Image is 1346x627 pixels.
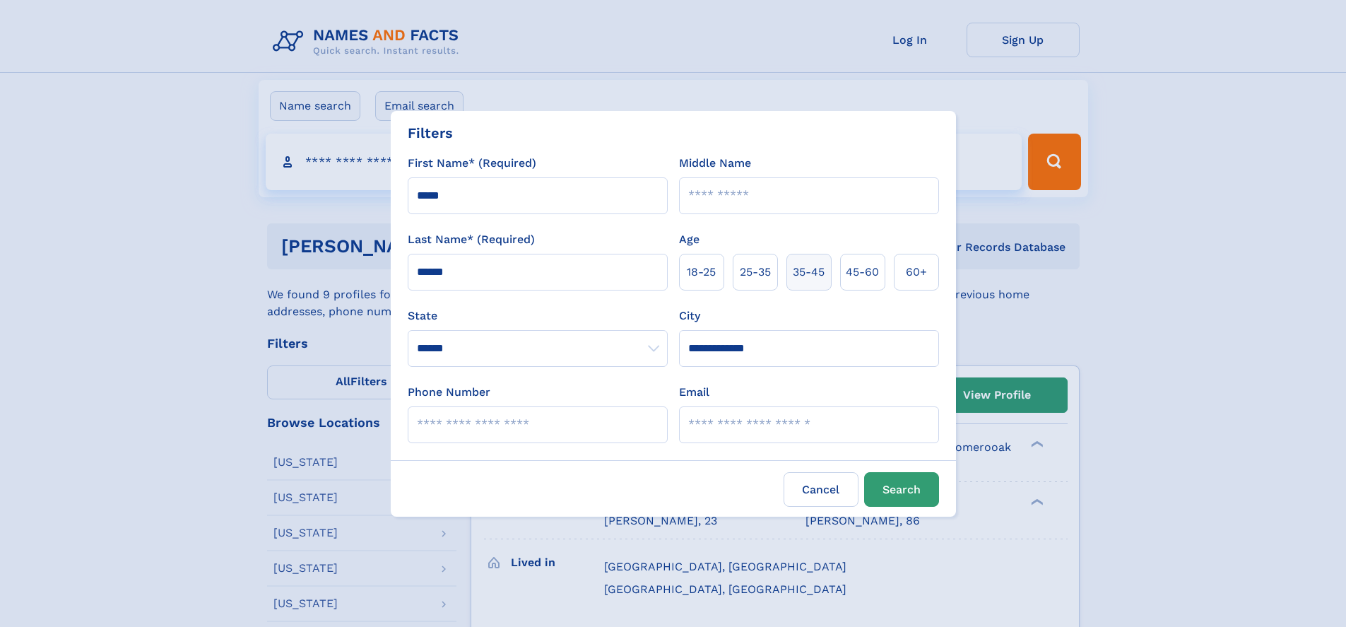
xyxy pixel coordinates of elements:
label: City [679,307,700,324]
label: Middle Name [679,155,751,172]
button: Search [864,472,939,507]
label: First Name* (Required) [408,155,536,172]
span: 18‑25 [687,264,716,281]
span: 35‑45 [793,264,825,281]
span: 60+ [906,264,927,281]
span: 25‑35 [740,264,771,281]
span: 45‑60 [846,264,879,281]
div: Filters [408,122,453,143]
label: Last Name* (Required) [408,231,535,248]
label: Cancel [784,472,858,507]
label: Phone Number [408,384,490,401]
label: State [408,307,668,324]
label: Email [679,384,709,401]
label: Age [679,231,699,248]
